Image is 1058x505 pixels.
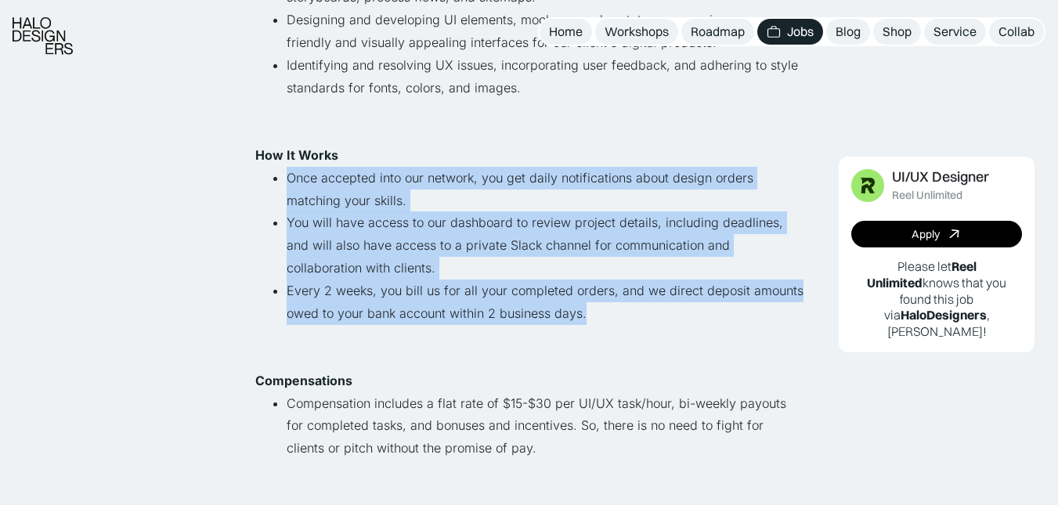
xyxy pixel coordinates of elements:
img: Job Image [851,169,884,202]
div: Shop [883,23,912,40]
li: Once accepted into our network, you get daily notifications about design orders matching your ski... [287,167,803,212]
a: Blog [826,19,870,45]
p: Please let knows that you found this job via , [PERSON_NAME]! [851,258,1022,340]
a: Roadmap [681,19,754,45]
a: Collab [989,19,1044,45]
div: Roadmap [691,23,745,40]
a: Workshops [595,19,678,45]
a: Apply [851,221,1022,247]
div: Blog [836,23,861,40]
div: Apply [912,228,940,241]
a: Shop [873,19,921,45]
li: Every 2 weeks, you bill us for all your completed orders, and we direct deposit amounts owed to y... [287,280,803,347]
b: HaloDesigners [901,307,987,323]
p: ‍ [255,482,803,505]
a: Jobs [757,19,823,45]
li: Identifying and resolving UX issues, incorporating user feedback, and adhering to style standards... [287,54,803,121]
div: Home [549,23,583,40]
b: Reel Unlimited [867,258,977,290]
a: Home [540,19,592,45]
li: Designing and developing UI elements, mockups, and prototypes, ensuring user-friendly and visuall... [287,9,803,54]
strong: Compensations [255,373,352,388]
div: Collab [998,23,1035,40]
li: You will have access to our dashboard to review project details, including deadlines, and will al... [287,211,803,279]
div: Workshops [605,23,669,40]
p: ‍ [255,347,803,370]
strong: How It Works [255,147,338,163]
a: Service [924,19,986,45]
p: ‍ [255,121,803,144]
div: UI/UX Designer [892,169,989,186]
div: Service [933,23,977,40]
li: Compensation includes a flat rate of $15-$30 per UI/UX task/hour, bi-weekly payouts for completed... [287,392,803,482]
div: Jobs [787,23,814,40]
div: Reel Unlimited [892,189,962,202]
